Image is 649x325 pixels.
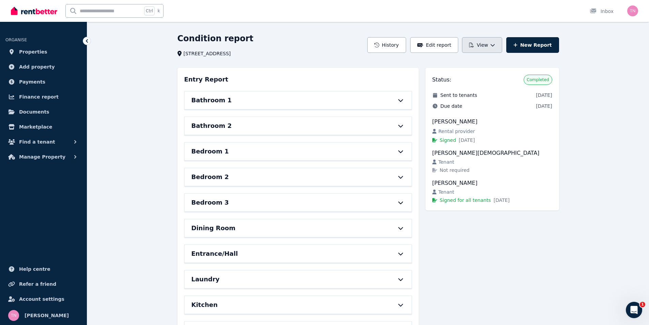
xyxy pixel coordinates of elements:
button: Manage Property [5,150,81,164]
span: [DATE] [536,103,552,109]
h6: Bedroom 3 [191,198,229,207]
a: Properties [5,45,81,59]
h3: Status: [432,76,451,84]
span: Rental provider [438,128,475,135]
span: Account settings [19,295,64,303]
span: 1 [640,302,645,307]
span: Due date [441,103,462,109]
a: New Report [506,37,559,53]
a: Refer a friend [5,277,81,291]
h6: Bedroom 2 [191,172,229,182]
h6: Kitchen [191,300,218,310]
a: Documents [5,105,81,119]
a: Finance report [5,90,81,104]
button: View [462,37,502,53]
h1: Condition report [177,33,253,44]
button: Edit report [410,37,459,53]
span: [STREET_ADDRESS] [184,50,231,57]
a: Account settings [5,292,81,306]
a: Help centre [5,262,81,276]
span: Properties [19,48,47,56]
span: Completed [527,77,549,83]
span: Refer a friend [19,280,56,288]
span: Finance report [19,93,59,101]
iframe: Intercom live chat [626,302,642,318]
div: [PERSON_NAME] [432,179,552,187]
span: Documents [19,108,49,116]
button: Find a tenant [5,135,81,149]
span: [DATE] [459,137,475,144]
span: Sent to tenants [441,92,477,99]
h6: Laundry [191,275,220,284]
h6: Bathroom 2 [191,121,232,131]
span: Ctrl [144,6,155,15]
span: Payments [19,78,45,86]
span: Manage Property [19,153,65,161]
img: Tracy Nguyen [8,310,19,321]
button: History [367,37,406,53]
span: Find a tenant [19,138,55,146]
span: [PERSON_NAME] [25,311,69,320]
div: Inbox [590,8,614,15]
div: [PERSON_NAME][DEMOGRAPHIC_DATA] [432,149,552,157]
span: Marketplace [19,123,52,131]
span: Add property [19,63,55,71]
a: Payments [5,75,81,89]
div: [PERSON_NAME] [432,118,552,126]
img: Tracy Nguyen [627,5,638,16]
span: k [157,8,160,14]
h3: Entry Report [184,75,228,84]
span: Signed for all tenants [440,197,491,204]
h6: Entrance/Hall [191,249,238,258]
a: Marketplace [5,120,81,134]
span: [DATE] [494,197,510,204]
img: RentBetter [11,6,57,16]
h6: Bedroom 1 [191,147,229,156]
span: [DATE] [536,92,552,99]
h6: Dining Room [191,223,235,233]
h6: Bathroom 1 [191,95,232,105]
span: Signed [440,137,456,144]
span: Tenant [438,189,454,195]
span: ORGANISE [5,38,27,42]
span: Tenant [438,159,454,165]
span: Not required [440,167,470,174]
a: Add property [5,60,81,74]
span: Help centre [19,265,50,273]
